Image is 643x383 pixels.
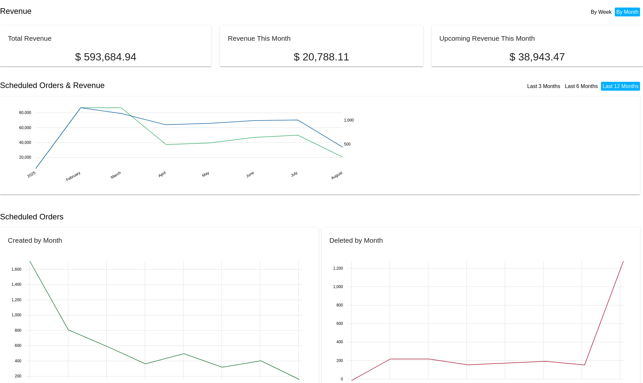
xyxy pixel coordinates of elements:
[439,51,635,63] p: $ 38,943.47
[344,142,351,146] text: 500
[11,267,21,272] text: 1,600
[245,170,255,178] text: June
[8,51,204,63] p: $ 593,684.94
[330,170,343,180] text: August
[11,313,21,318] text: 1,000
[228,34,291,42] h2: Revenue This Month
[11,298,21,302] text: 1,200
[11,282,21,287] text: 1,400
[26,170,36,179] text: 2025
[158,170,167,178] text: April
[15,359,21,363] text: 400
[336,322,343,326] text: 600
[15,374,21,379] text: 200
[228,51,415,63] p: $ 20,788.11
[333,266,343,271] text: 1,200
[565,83,598,89] a: Last 6 Months
[330,237,383,244] h2: Deleted by Month
[201,170,210,178] text: May
[344,118,354,122] text: 1,000
[15,328,21,333] text: 800
[527,83,560,89] a: Last 3 Months
[19,140,31,145] text: 40,000
[336,358,343,363] text: 200
[336,303,343,308] text: 800
[19,125,31,130] text: 60,000
[333,284,343,289] text: 1,000
[615,8,640,16] li: By Month
[336,340,343,345] text: 400
[19,155,31,160] text: 20,000
[65,170,81,182] text: February
[439,34,535,42] h2: Upcoming Revenue This Month
[8,237,62,244] h2: Created by Month
[290,170,298,178] text: July
[603,83,638,89] a: Last 12 Months
[15,344,21,348] text: 600
[589,8,613,16] li: By Week
[341,377,343,381] text: 0
[110,170,122,180] text: March
[8,34,52,42] h2: Total Revenue
[19,110,31,115] text: 80,000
